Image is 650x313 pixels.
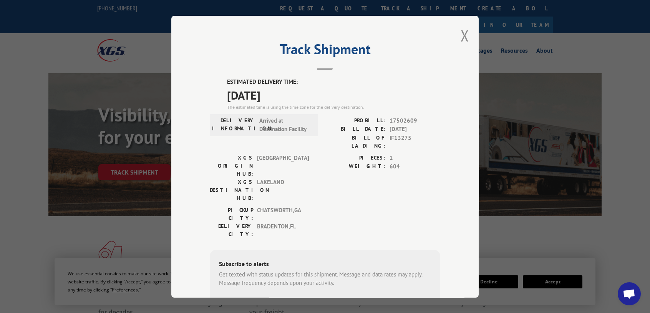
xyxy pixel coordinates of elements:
label: WEIGHT: [325,162,386,171]
h2: Track Shipment [210,44,440,58]
div: Open chat [618,282,641,305]
label: DELIVERY CITY: [210,222,253,238]
label: BILL DATE: [325,125,386,134]
span: CHATSWORTH , GA [257,206,309,222]
label: PIECES: [325,153,386,162]
label: ESTIMATED DELIVERY TIME: [227,78,440,87]
span: 1 [390,153,440,162]
span: LAKELAND [257,178,309,202]
div: Get texted with status updates for this shipment. Message and data rates may apply. Message frequ... [219,270,431,287]
span: IF13275 [390,133,440,150]
button: Close modal [461,25,469,46]
label: PROBILL: [325,116,386,125]
span: [DATE] [227,86,440,103]
label: DELIVERY INFORMATION: [212,116,255,133]
label: BILL OF LADING: [325,133,386,150]
span: 604 [390,162,440,171]
div: Subscribe to alerts [219,259,431,270]
span: 17502609 [390,116,440,125]
label: PICKUP CITY: [210,206,253,222]
span: [GEOGRAPHIC_DATA] [257,153,309,178]
div: The estimated time is using the time zone for the delivery destination. [227,103,440,110]
label: XGS ORIGIN HUB: [210,153,253,178]
span: Arrived at Destination Facility [259,116,311,133]
label: XGS DESTINATION HUB: [210,178,253,202]
span: [DATE] [390,125,440,134]
span: BRADENTON , FL [257,222,309,238]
